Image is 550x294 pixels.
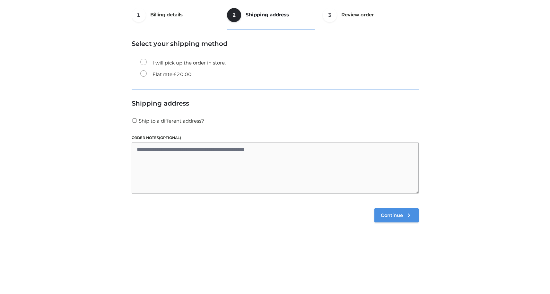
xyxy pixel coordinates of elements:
span: Continue [381,212,403,218]
h3: Select your shipping method [132,40,419,48]
a: Continue [374,208,419,222]
span: £ [173,71,177,77]
h3: Shipping address [132,99,419,107]
label: Flat rate: [140,70,192,79]
span: Ship to a different address? [139,118,204,124]
label: I will pick up the order in store. [140,59,226,67]
label: Order notes [132,135,419,141]
span: (optional) [159,135,181,140]
bdi: 20.00 [173,71,192,77]
input: Ship to a different address? [132,118,137,123]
